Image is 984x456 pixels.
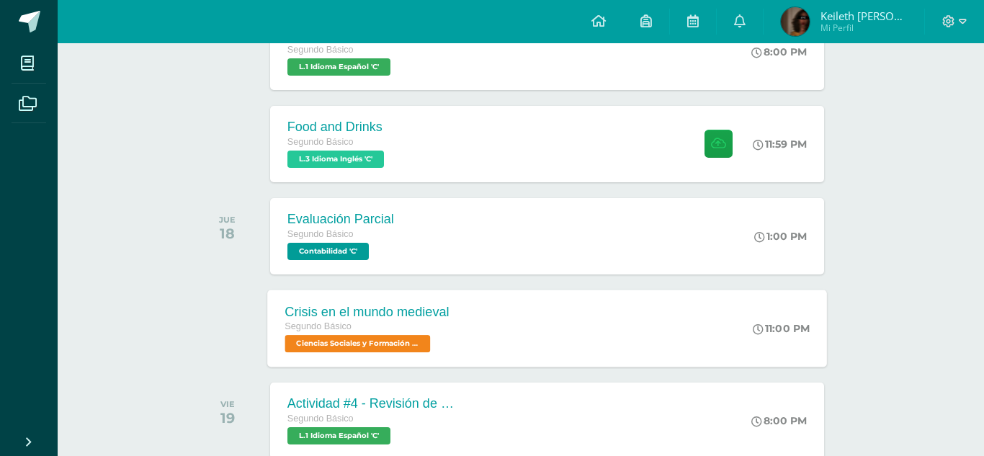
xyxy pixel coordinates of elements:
[287,137,354,147] span: Segundo Básico
[287,151,384,168] span: L.3 Idioma Inglés 'C'
[285,304,449,319] div: Crisis en el mundo medieval
[287,120,388,135] div: Food and Drinks
[753,138,807,151] div: 11:59 PM
[287,212,394,227] div: Evaluación Parcial
[751,414,807,427] div: 8:00 PM
[219,225,236,242] div: 18
[751,45,807,58] div: 8:00 PM
[219,215,236,225] div: JUE
[754,230,807,243] div: 1:00 PM
[820,9,907,23] span: Keileth [PERSON_NAME]
[285,321,352,331] span: Segundo Básico
[820,22,907,34] span: Mi Perfil
[287,58,390,76] span: L.1 Idioma Español 'C'
[287,396,460,411] div: Actividad #4 - Revisión de Libro
[287,243,369,260] span: Contabilidad 'C'
[753,322,810,335] div: 11:00 PM
[220,409,235,426] div: 19
[287,229,354,239] span: Segundo Básico
[287,413,354,424] span: Segundo Básico
[287,45,354,55] span: Segundo Básico
[285,335,430,352] span: Ciencias Sociales y Formación Ciudadana 'C'
[220,399,235,409] div: VIE
[287,427,390,444] span: L.1 Idioma Español 'C'
[781,7,810,36] img: e2626f49c04976755c315fcafb25ac03.png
